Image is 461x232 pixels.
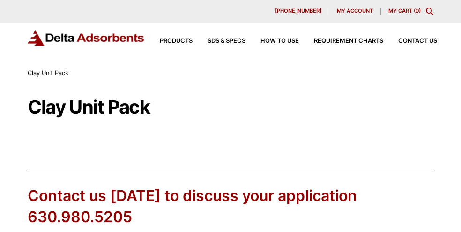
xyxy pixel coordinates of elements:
span: Requirement Charts [314,38,383,44]
a: How to Use [245,38,299,44]
span: [PHONE_NUMBER] [275,8,321,14]
img: Delta Adsorbents [28,30,145,46]
div: Toggle Modal Content [426,8,433,15]
span: My account [337,8,373,14]
span: 0 [416,8,419,14]
a: SDS & SPECS [193,38,245,44]
a: [PHONE_NUMBER] [268,8,329,15]
span: Products [160,38,193,44]
a: My Cart (0) [388,8,421,14]
a: Products [145,38,193,44]
h1: Clay Unit Pack [28,97,433,117]
span: How to Use [260,38,299,44]
div: Contact us [DATE] to discuss your application 630.980.5205 [28,186,433,228]
span: Contact Us [398,38,437,44]
a: Requirement Charts [299,38,383,44]
span: SDS & SPECS [208,38,245,44]
span: Clay Unit Pack [28,70,68,77]
a: My account [329,8,381,15]
a: Contact Us [383,38,437,44]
